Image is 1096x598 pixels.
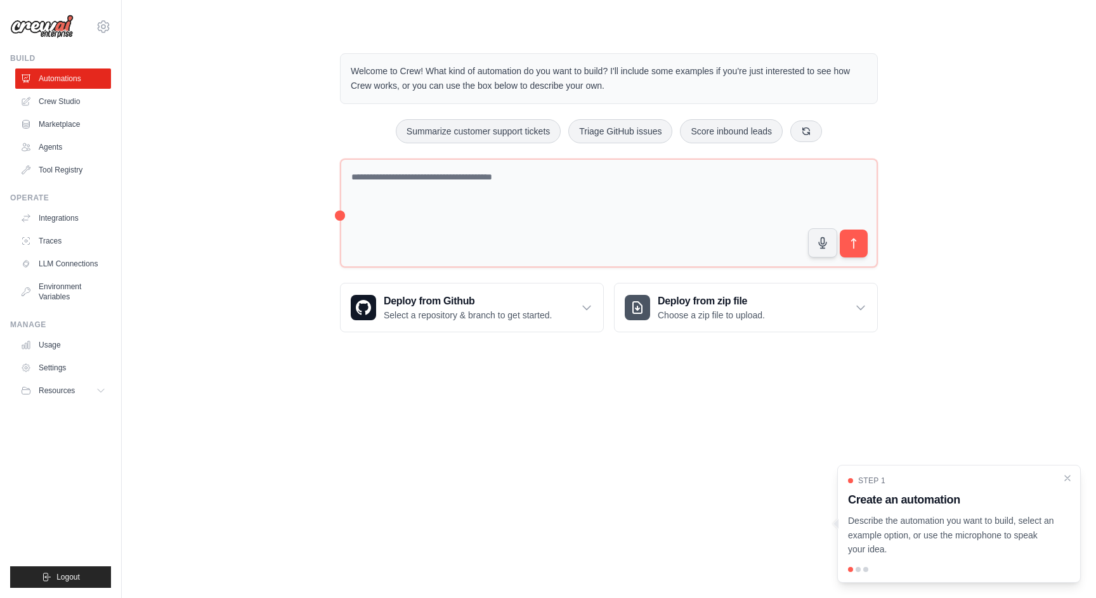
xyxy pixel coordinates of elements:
[680,119,783,143] button: Score inbound leads
[848,491,1055,509] h3: Create an automation
[10,566,111,588] button: Logout
[351,64,867,93] p: Welcome to Crew! What kind of automation do you want to build? I'll include some examples if you'...
[848,514,1055,557] p: Describe the automation you want to build, select an example option, or use the microphone to spe...
[396,119,561,143] button: Summarize customer support tickets
[56,572,80,582] span: Logout
[658,309,765,322] p: Choose a zip file to upload.
[568,119,672,143] button: Triage GitHub issues
[384,309,552,322] p: Select a repository & branch to get started.
[658,294,765,309] h3: Deploy from zip file
[15,68,111,89] a: Automations
[10,15,74,39] img: Logo
[10,320,111,330] div: Manage
[1033,537,1096,598] iframe: Chat Widget
[15,208,111,228] a: Integrations
[15,231,111,251] a: Traces
[39,386,75,396] span: Resources
[1062,473,1073,483] button: Close walkthrough
[15,276,111,307] a: Environment Variables
[15,254,111,274] a: LLM Connections
[10,193,111,203] div: Operate
[15,137,111,157] a: Agents
[10,53,111,63] div: Build
[15,114,111,134] a: Marketplace
[15,380,111,401] button: Resources
[858,476,885,486] span: Step 1
[15,160,111,180] a: Tool Registry
[384,294,552,309] h3: Deploy from Github
[15,358,111,378] a: Settings
[15,335,111,355] a: Usage
[15,91,111,112] a: Crew Studio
